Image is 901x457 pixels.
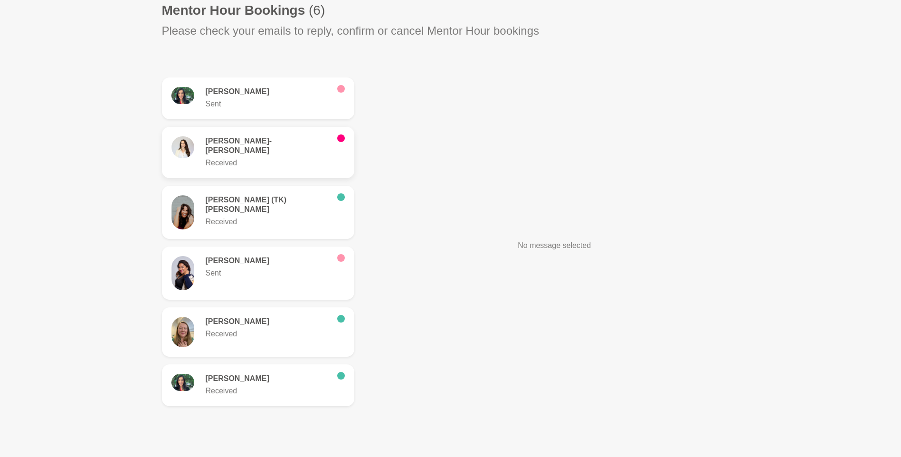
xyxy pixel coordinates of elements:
p: Received [206,385,330,397]
p: Please check your emails to reply, confirm or cancel Mentor Hour bookings [162,22,540,39]
span: (6) [309,3,325,18]
h1: Mentor Hour Bookings [162,2,325,19]
p: No message selected [518,240,591,251]
h6: [PERSON_NAME] [206,374,330,383]
p: Received [206,328,330,340]
h6: [PERSON_NAME] [206,87,330,96]
h6: [PERSON_NAME] [206,256,330,266]
p: Received [206,216,330,228]
h6: [PERSON_NAME] [206,317,330,326]
p: Sent [206,267,330,279]
h6: [PERSON_NAME] (TK) [PERSON_NAME] [206,195,330,214]
h6: [PERSON_NAME]-[PERSON_NAME] [206,136,330,155]
p: Sent [206,98,330,110]
p: Received [206,157,330,169]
